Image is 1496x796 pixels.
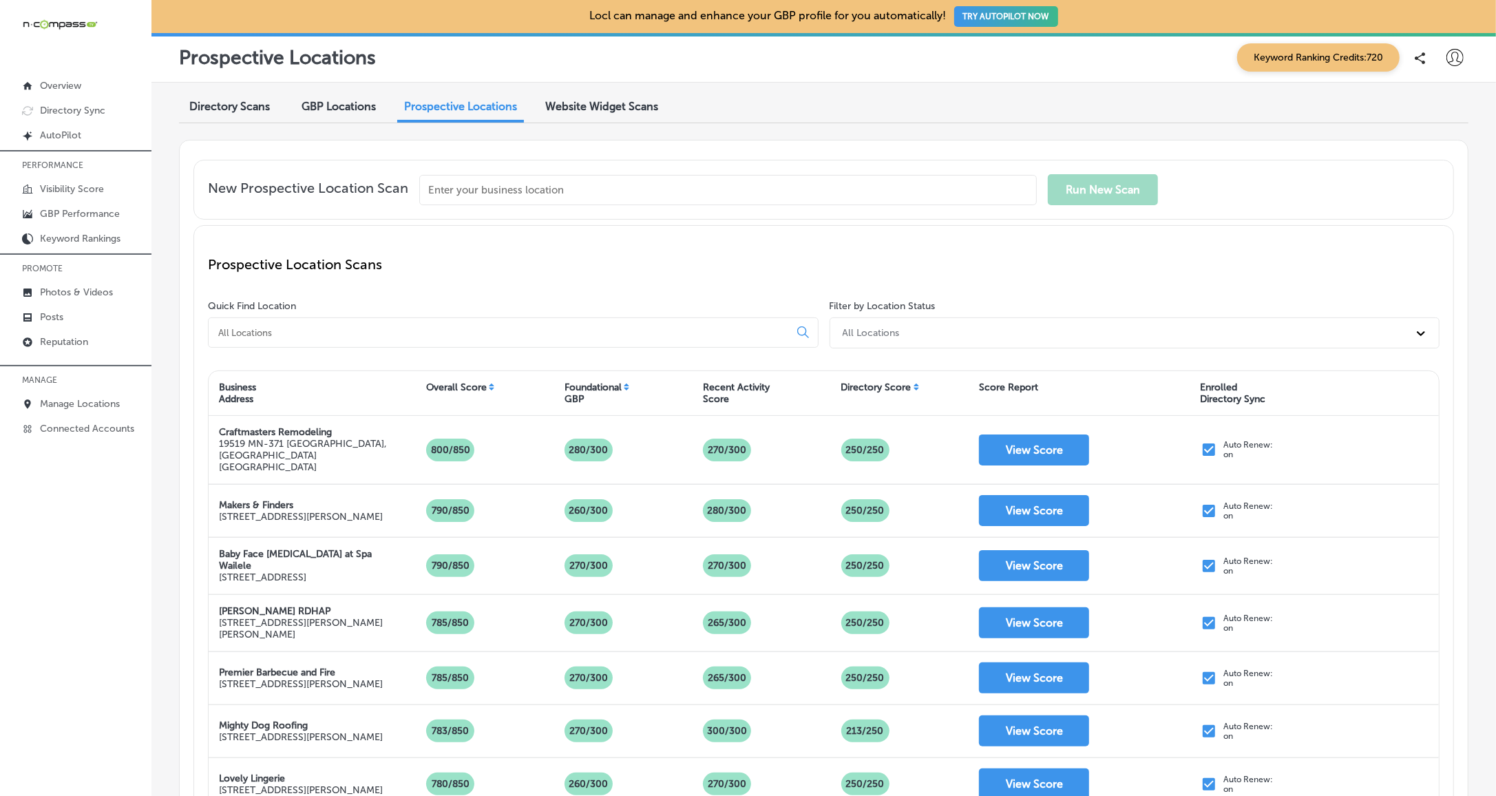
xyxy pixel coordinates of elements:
p: 213 /250 [841,720,889,742]
div: Recent Activity Score [703,381,770,405]
p: 800/850 [425,439,476,461]
label: Filter by Location Status [830,300,936,312]
div: Enrolled Directory Sync [1201,381,1266,405]
button: Run New Scan [1048,174,1158,205]
p: 265/300 [702,667,752,689]
p: [STREET_ADDRESS] [219,572,405,583]
span: Prospective Locations [404,100,517,113]
p: Auto Renew: on [1224,556,1274,576]
input: Enter your business location [419,175,1037,205]
strong: Craftmasters Remodeling [219,426,332,438]
p: Keyword Rankings [40,233,120,244]
span: Website Widget Scans [545,100,658,113]
p: 250 /250 [841,439,890,461]
p: 250 /250 [841,554,890,577]
p: [STREET_ADDRESS][PERSON_NAME][PERSON_NAME] [219,617,405,640]
strong: Mighty Dog Roofing [219,720,308,731]
button: View Score [979,662,1089,693]
p: Prospective Location Scans [208,256,1440,273]
strong: Baby Face [MEDICAL_DATA] at Spa Wailele [219,548,372,572]
p: [STREET_ADDRESS][PERSON_NAME] [219,511,383,523]
p: 270/300 [702,554,752,577]
p: 785/850 [426,611,474,634]
div: Foundational GBP [565,381,622,405]
p: New Prospective Location Scan [208,180,408,205]
span: GBP Locations [302,100,376,113]
p: Reputation [40,336,88,348]
p: Auto Renew: on [1224,440,1274,459]
p: 785/850 [426,667,474,689]
input: All Locations [217,326,786,339]
p: 783/850 [426,720,474,742]
p: Manage Locations [40,398,120,410]
strong: Makers & Finders [219,499,293,511]
p: 260/300 [563,499,613,522]
p: Auto Renew: on [1224,614,1274,633]
p: Visibility Score [40,183,104,195]
p: Auto Renew: on [1224,501,1274,521]
p: 790/850 [426,499,475,522]
p: 270/300 [564,611,613,634]
label: Quick Find Location [208,300,296,312]
p: GBP Performance [40,208,120,220]
p: 260/300 [563,773,613,795]
p: 270/300 [564,554,613,577]
button: View Score [979,550,1089,581]
p: Auto Renew: on [1224,669,1274,688]
p: Posts [40,311,63,323]
p: 790/850 [426,554,475,577]
p: 270/300 [564,667,613,689]
p: 270/300 [702,439,752,461]
div: Overall Score [426,381,487,393]
p: [STREET_ADDRESS][PERSON_NAME] [219,678,383,690]
div: Business Address [219,381,256,405]
p: 250 /250 [841,499,890,522]
strong: [PERSON_NAME] RDHAP [219,605,330,617]
p: 280/300 [563,439,613,461]
p: 250 /250 [841,667,890,689]
p: 250 /250 [841,611,890,634]
button: TRY AUTOPILOT NOW [954,6,1058,27]
p: Directory Sync [40,105,105,116]
p: 250 /250 [841,773,890,795]
p: Prospective Locations [179,46,376,69]
button: View Score [979,495,1089,526]
p: AutoPilot [40,129,81,141]
p: Connected Accounts [40,423,134,434]
p: Auto Renew: on [1224,775,1274,794]
p: Photos & Videos [40,286,113,298]
button: View Score [979,434,1089,465]
img: 660ab0bf-5cc7-4cb8-ba1c-48b5ae0f18e60NCTV_CLogo_TV_Black_-500x88.png [22,18,98,31]
p: 19519 MN-371 [GEOGRAPHIC_DATA], [GEOGRAPHIC_DATA] [GEOGRAPHIC_DATA] [219,438,405,473]
div: All Locations [843,327,900,339]
p: [STREET_ADDRESS][PERSON_NAME] [219,784,383,796]
p: Overview [40,80,81,92]
p: [STREET_ADDRESS][PERSON_NAME] [219,731,383,743]
button: View Score [979,607,1089,638]
p: 270/300 [702,773,752,795]
p: 265/300 [702,611,752,634]
span: Keyword Ranking Credits: 720 [1237,43,1400,72]
p: 300/300 [702,720,752,742]
button: View Score [979,715,1089,746]
p: 280/300 [702,499,752,522]
p: 780/850 [426,773,475,795]
div: Score Report [979,381,1038,393]
strong: Lovely Lingerie [219,773,285,784]
div: Directory Score [841,381,912,393]
strong: Premier Barbecue and Fire [219,667,335,678]
p: 270/300 [564,720,613,742]
p: Auto Renew: on [1224,722,1274,741]
span: Directory Scans [189,100,270,113]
